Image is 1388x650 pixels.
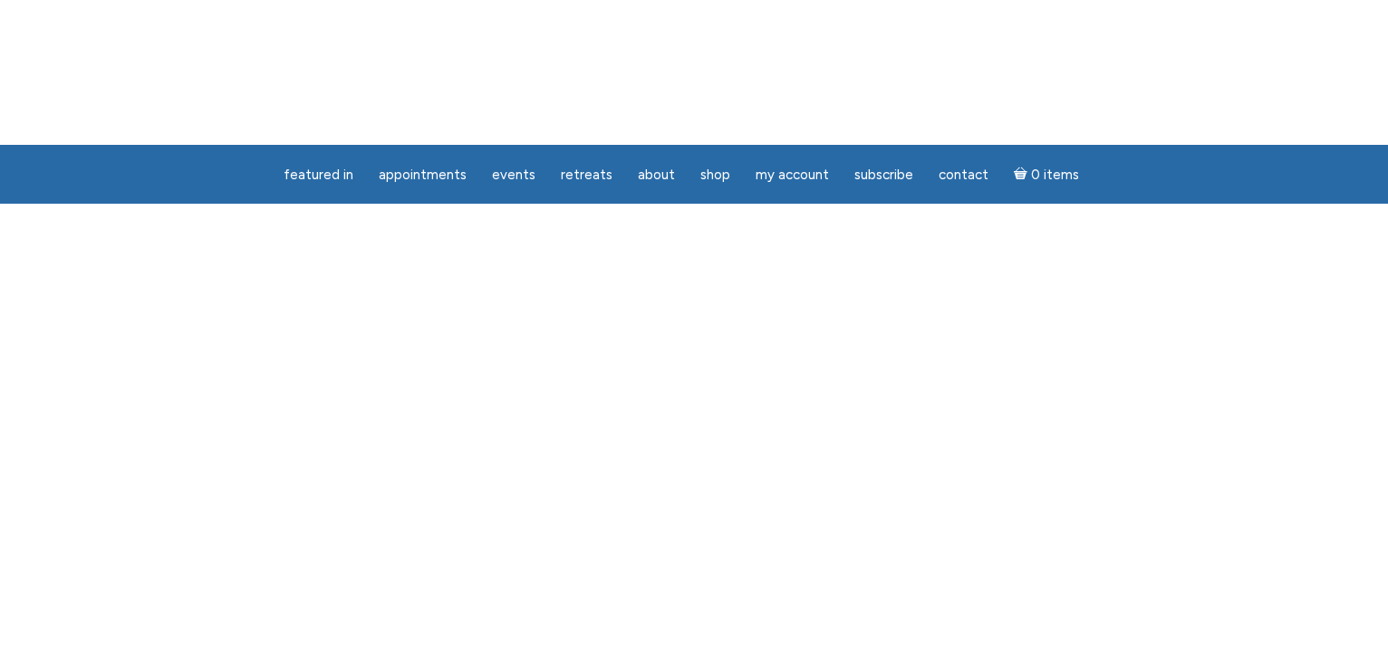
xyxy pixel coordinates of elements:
img: Jamie Butler. The Everyday Medium [27,27,130,100]
span: About [638,167,675,183]
a: Subscribe [843,158,924,193]
span: Events [492,167,535,183]
a: About [627,158,686,193]
span: Contact [939,167,988,183]
a: Events [481,158,546,193]
a: Appointments [368,158,477,193]
span: Subscribe [854,167,913,183]
a: Cart0 items [1003,156,1090,193]
a: My Account [745,158,840,193]
a: Shop [689,158,741,193]
span: Shop [700,167,730,183]
i: Cart [1014,167,1031,183]
span: Appointments [379,167,467,183]
span: featured in [284,167,353,183]
span: My Account [756,167,829,183]
span: Retreats [561,167,612,183]
a: Retreats [550,158,623,193]
span: 0 items [1031,168,1079,182]
a: Contact [928,158,999,193]
a: featured in [273,158,364,193]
